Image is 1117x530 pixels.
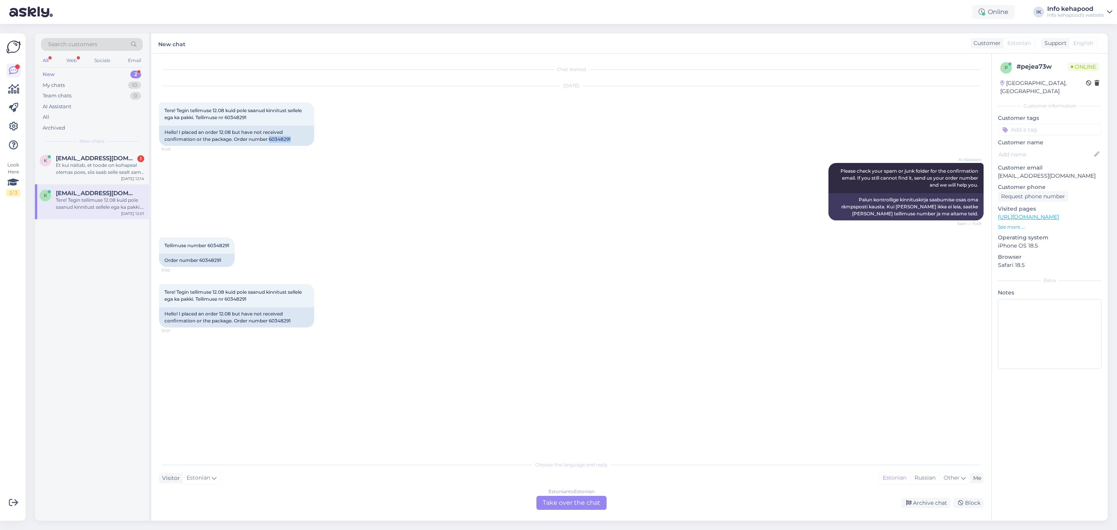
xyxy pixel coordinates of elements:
[128,81,141,89] div: 10
[972,5,1015,19] div: Online
[41,55,50,66] div: All
[159,474,180,482] div: Visitor
[998,183,1101,191] p: Customer phone
[161,146,190,152] span: 11:49
[159,307,314,327] div: Hello! I placed an order 12.08 but have not received confirmation or the package. Order number 60...
[43,71,55,78] div: New
[56,155,137,162] span: katrinolesk@gmail.com
[998,114,1101,122] p: Customer tags
[998,242,1101,250] p: iPhone OS 18.5
[998,102,1101,109] div: Customer information
[56,197,144,211] div: Tere! Tegin tellimuse 12.08 kuid pole saanud kinnitust sellele ega ka pakki. Tellimuse nr 60348291
[159,461,984,468] div: Choose the language and reply
[137,155,144,162] div: 1
[130,71,141,78] div: 2
[121,176,144,182] div: [DATE] 12:14
[998,253,1101,261] p: Browser
[840,168,979,188] span: Please check your spam or junk folder for the confirmation email. If you still cannot find it, se...
[80,138,104,145] span: New chats
[161,267,190,273] span: 11:50
[6,161,20,196] div: Look Here
[879,472,910,484] div: Estonian
[910,472,939,484] div: Russian
[998,191,1068,202] div: Request phone number
[121,211,144,217] div: [DATE] 12:01
[1047,6,1112,18] a: Info kehapoodInfo kehapood's website
[126,55,143,66] div: Email
[998,205,1101,213] p: Visited pages
[998,164,1101,172] p: Customer email
[44,192,47,198] span: k
[1041,39,1067,47] div: Support
[944,474,960,481] span: Other
[6,189,20,196] div: 2 / 3
[159,254,235,267] div: Order number 60348291
[187,474,210,482] span: Estonian
[1007,39,1031,47] span: Estonian
[998,172,1101,180] p: [EMAIL_ADDRESS][DOMAIN_NAME]
[970,39,1001,47] div: Customer
[998,223,1101,230] p: See more ...
[901,498,950,508] div: Archive chat
[998,261,1101,269] p: Safari 18.5
[548,488,595,495] div: Estonian to Estonian
[56,190,137,197] span: kirsika.kalev@gmail.com
[93,55,112,66] div: Socials
[6,40,21,54] img: Askly Logo
[952,221,981,227] span: Seen ✓ 11:49
[998,277,1101,284] div: Extra
[828,193,984,220] div: Palun kontrollige kinnituskirja saabumise osas oma rämpsposti kausta. Kui [PERSON_NAME] ikka ei l...
[164,289,303,302] span: Tere! Tegin tellimuse 12.08 kuid pole saanud kinnitust sellele ega ka pakki. Tellimuse nr 60348291
[952,157,981,163] span: AI Assistant
[1017,62,1068,71] div: # pejea73w
[43,81,65,89] div: My chats
[56,162,144,176] div: Et kui näitab, et toode on kohapeal olemas poes, siis saab selle sealt sama hinnaga? Kas poest os...
[998,213,1059,220] a: [URL][DOMAIN_NAME]
[998,124,1101,135] input: Add a tag
[44,158,47,163] span: k
[1047,12,1104,18] div: Info kehapood's website
[1073,39,1093,47] span: English
[48,40,97,48] span: Search customers
[1000,79,1086,95] div: [GEOGRAPHIC_DATA], [GEOGRAPHIC_DATA]
[43,92,71,100] div: Team chats
[65,55,78,66] div: Web
[1033,7,1044,17] div: IK
[953,498,984,508] div: Block
[159,126,314,146] div: Hello! I placed an order 12.08 but have not received confirmation or the package. Order number 60...
[1068,62,1099,71] span: Online
[1047,6,1104,12] div: Info kehapood
[43,113,49,121] div: All
[164,242,229,248] span: Tellimuse number 60348291
[130,92,141,100] div: 0
[158,38,185,48] label: New chat
[159,82,984,89] div: [DATE]
[161,328,190,334] span: 12:01
[998,289,1101,297] p: Notes
[164,107,303,120] span: Tere! Tegin tellimuse 12.08 kuid pole saanud kinnitust sellele ega ka pakki. Tellimuse nr 60348291
[536,496,607,510] div: Take over the chat
[43,124,65,132] div: Archived
[159,66,984,73] div: Chat started
[1005,65,1008,71] span: p
[998,150,1093,159] input: Add name
[998,139,1101,147] p: Customer name
[998,234,1101,242] p: Operating system
[43,103,71,111] div: AI Assistant
[970,474,981,482] div: Me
